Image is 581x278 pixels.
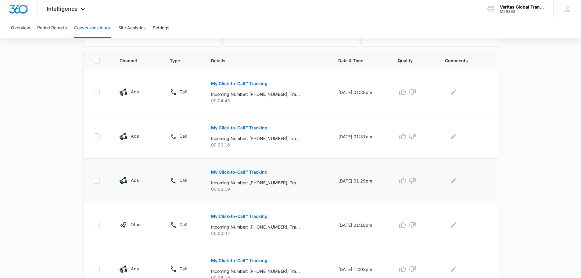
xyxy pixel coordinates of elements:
p: Call [179,133,187,139]
button: Settings [153,18,169,38]
span: Intelligence [47,5,78,12]
td: [DATE] 01:29pm [331,159,390,203]
p: Incoming Number: [PHONE_NUMBER], Tracking Number: [PHONE_NUMBER], Ring To: [PHONE_NUMBER], Caller... [211,135,300,142]
p: Ads [131,265,139,272]
button: Site Analytics [118,18,145,38]
button: My Click-to-Call™ Tracking [211,209,267,224]
span: Type [170,57,188,64]
td: [DATE] 01:18pm [331,203,390,247]
p: My Click-to-Call™ Tracking [211,126,267,130]
button: Period Reports [37,18,67,38]
button: My Click-to-Call™ Tracking [211,253,267,268]
p: My Click-to-Call™ Tracking [211,81,267,86]
p: Call [179,177,187,183]
p: Call [179,88,187,95]
p: Call [179,221,187,228]
p: Ads [131,177,139,183]
p: 00:00:47 [211,230,324,236]
td: [DATE] 01:38pm [331,70,390,114]
button: Overview [11,18,30,38]
span: Date & Time [338,57,374,64]
p: Ads [131,88,139,95]
span: Channel [120,57,146,64]
button: Edit Comments [449,132,458,141]
p: Incoming Number: [PHONE_NUMBER], Tracking Number: [PHONE_NUMBER], Ring To: [PHONE_NUMBER], Caller... [211,224,300,230]
div: account id [500,9,544,14]
td: [DATE] 01:31pm [331,114,390,159]
button: My Click-to-Call™ Tracking [211,76,267,91]
p: My Click-to-Call™ Tracking [211,170,267,174]
p: Ads [131,133,139,139]
button: Edit Comments [449,264,458,274]
button: Edit Comments [449,87,458,97]
span: Quality [398,57,421,64]
p: Call [179,265,187,272]
button: Conversions Inbox [74,18,111,38]
p: Incoming Number: [PHONE_NUMBER], Tracking Number: [PHONE_NUMBER], Ring To: [PHONE_NUMBER], Caller... [211,179,300,186]
div: account name [500,5,544,9]
p: 00:06:19 [211,186,324,192]
button: My Click-to-Call™ Tracking [211,121,267,135]
button: Edit Comments [449,176,458,186]
p: Incoming Number: [PHONE_NUMBER], Tracking Number: [PHONE_NUMBER], Ring To: [PHONE_NUMBER], Caller... [211,268,300,274]
p: Incoming Number: [PHONE_NUMBER], Tracking Number: [PHONE_NUMBER], Ring To: [PHONE_NUMBER], Caller... [211,91,300,97]
button: My Click-to-Call™ Tracking [211,165,267,179]
p: 00:04:45 [211,97,324,104]
span: Comments [445,57,479,64]
span: Details [211,57,315,64]
p: Other [131,221,142,228]
p: My Click-to-Call™ Tracking [211,214,267,218]
p: 00:00:16 [211,142,324,148]
button: Edit Comments [449,220,458,230]
p: My Click-to-Call™ Tracking [211,258,267,263]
